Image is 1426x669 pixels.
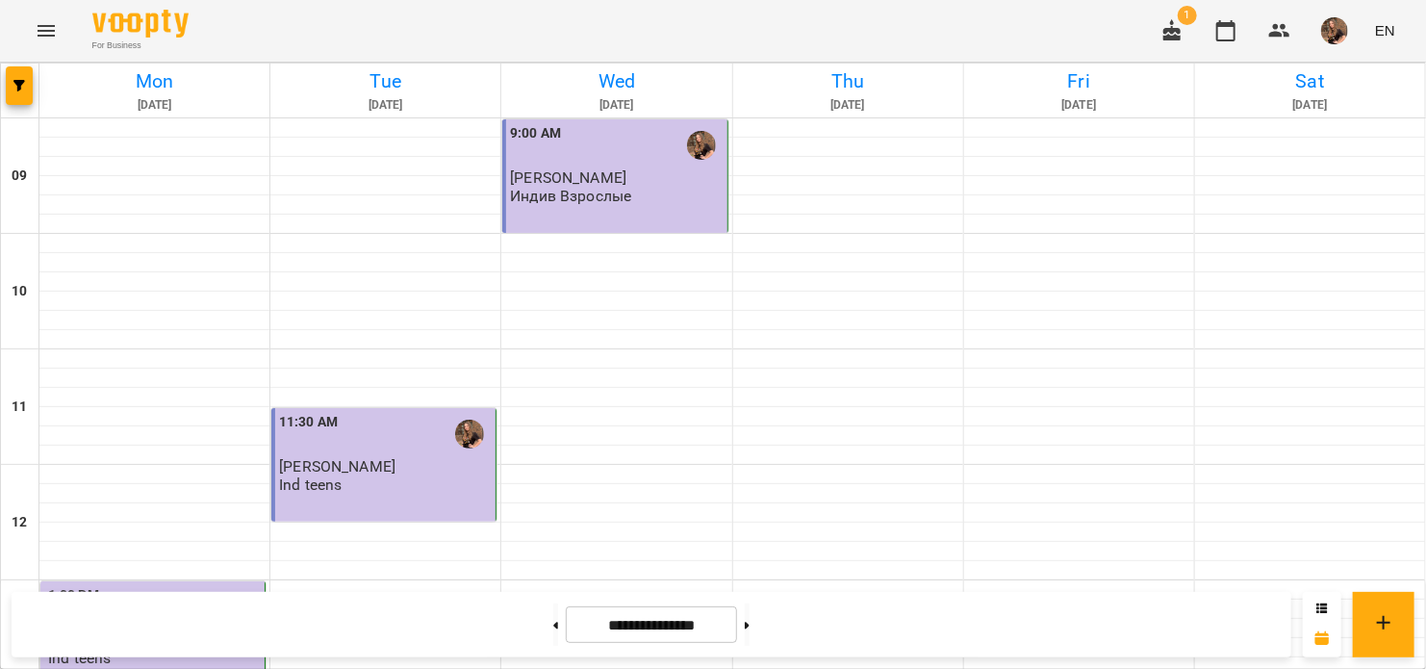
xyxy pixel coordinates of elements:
h6: [DATE] [736,96,960,115]
h6: 09 [12,166,27,187]
img: Voopty Logo [92,10,189,38]
span: EN [1375,20,1395,40]
span: 1 [1178,6,1197,25]
p: Ind teens [279,476,342,493]
h6: [DATE] [42,96,267,115]
h6: Tue [273,66,497,96]
span: [PERSON_NAME] [510,168,626,187]
h6: [DATE] [1198,96,1422,115]
button: Menu [23,8,69,54]
img: Кулинич Ірина [687,131,716,160]
h6: [DATE] [504,96,728,115]
h6: 10 [12,281,27,302]
h6: Mon [42,66,267,96]
h6: [DATE] [967,96,1191,115]
img: 89f554988fb193677efdef79147465c3.jpg [1321,17,1348,44]
span: For Business [92,39,189,52]
p: Индив Взрослые [510,188,631,204]
h6: 12 [12,512,27,533]
span: [PERSON_NAME] [279,457,395,476]
label: 9:00 AM [510,123,561,144]
img: Кулинич Ірина [455,420,484,449]
h6: Fri [967,66,1191,96]
label: 11:30 AM [279,412,338,433]
button: EN [1367,13,1403,48]
h6: Wed [504,66,728,96]
h6: Sat [1198,66,1422,96]
h6: [DATE] [273,96,497,115]
h6: 11 [12,397,27,418]
h6: Thu [736,66,960,96]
